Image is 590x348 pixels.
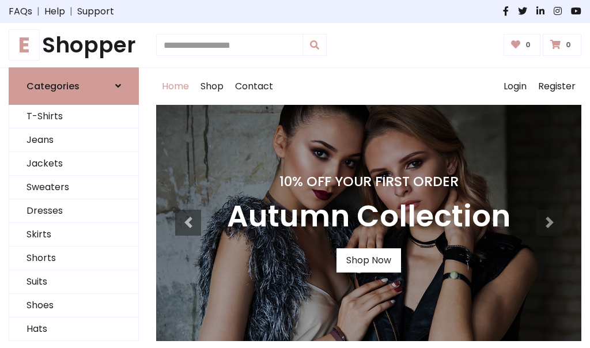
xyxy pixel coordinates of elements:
[504,34,541,56] a: 0
[195,68,229,105] a: Shop
[498,68,532,105] a: Login
[9,270,138,294] a: Suits
[9,105,138,128] a: T-Shirts
[227,173,510,190] h4: 10% Off Your First Order
[9,32,139,58] h1: Shopper
[9,67,139,105] a: Categories
[9,176,138,199] a: Sweaters
[65,5,77,18] span: |
[32,5,44,18] span: |
[523,40,534,50] span: 0
[77,5,114,18] a: Support
[229,68,279,105] a: Contact
[532,68,581,105] a: Register
[9,247,138,270] a: Shorts
[156,68,195,105] a: Home
[9,199,138,223] a: Dresses
[563,40,574,50] span: 0
[9,29,40,60] span: E
[9,128,138,152] a: Jeans
[543,34,581,56] a: 0
[9,223,138,247] a: Skirts
[9,317,138,341] a: Hats
[27,81,80,92] h6: Categories
[9,152,138,176] a: Jackets
[9,32,139,58] a: EShopper
[9,294,138,317] a: Shoes
[336,248,401,273] a: Shop Now
[9,5,32,18] a: FAQs
[44,5,65,18] a: Help
[227,199,510,234] h3: Autumn Collection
